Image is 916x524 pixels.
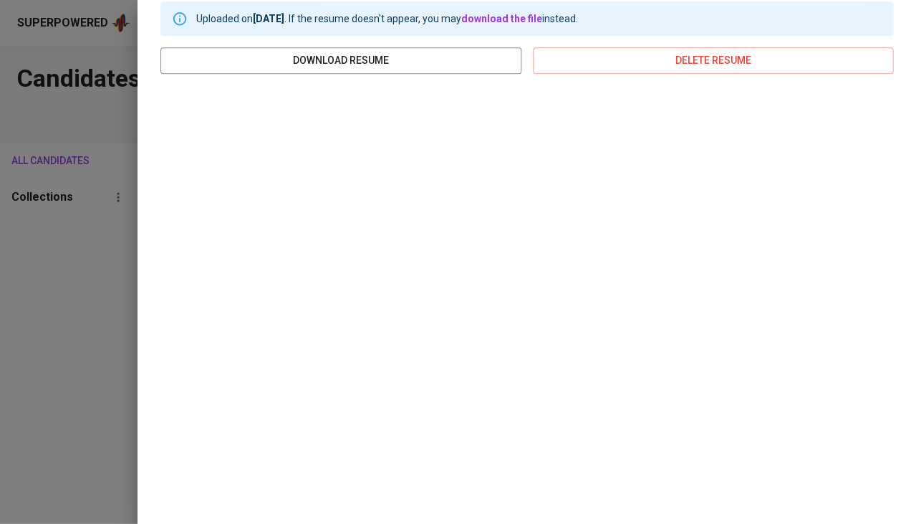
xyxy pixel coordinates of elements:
[544,52,882,70] span: delete resume
[196,6,578,32] div: Uploaded on . If the resume doesn't appear, you may instead.
[160,85,893,515] iframe: c85761bcab2646ae6e162b12e23c5f10.pdf
[160,47,521,74] button: download resume
[533,47,894,74] button: delete resume
[172,52,510,70] span: download resume
[461,13,542,24] a: download the file
[253,13,284,24] b: [DATE]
